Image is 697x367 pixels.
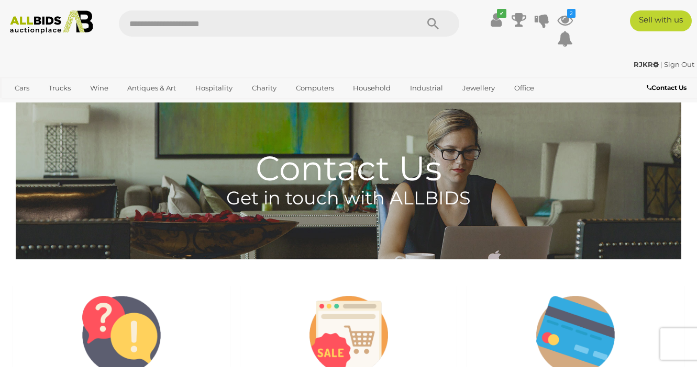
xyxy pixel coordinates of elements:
a: Jewellery [456,79,502,97]
span: | [660,60,662,68]
a: Sign Out [664,60,694,68]
h1: Contact Us [16,102,681,187]
a: Sell with us [630,10,692,31]
a: Hospitality [189,79,239,97]
a: 2 [557,10,573,29]
i: ✔ [497,9,506,18]
a: ✔ [488,10,504,29]
a: [GEOGRAPHIC_DATA] [49,97,137,114]
strong: RJKR [634,60,659,68]
a: Household [346,79,397,97]
a: Office [507,79,541,97]
a: Charity [245,79,283,97]
a: Contact Us [647,82,689,94]
h4: Get in touch with ALLBIDS [16,188,681,209]
i: 2 [567,9,576,18]
a: Antiques & Art [120,79,183,97]
button: Search [407,10,459,37]
a: Trucks [42,79,78,97]
a: Computers [289,79,341,97]
a: Wine [83,79,115,97]
a: RJKR [634,60,660,68]
a: Sports [8,97,43,114]
img: Allbids.com.au [5,10,98,34]
b: Contact Us [647,84,687,91]
a: Industrial [403,79,450,97]
a: Cars [8,79,36,97]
